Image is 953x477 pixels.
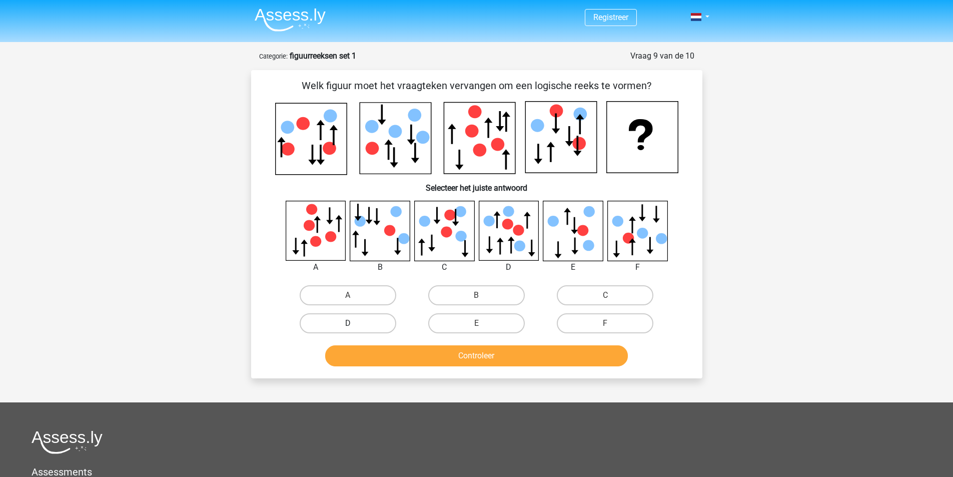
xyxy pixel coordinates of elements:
[325,345,628,366] button: Controleer
[290,51,356,61] strong: figuurreeksen set 1
[428,285,525,305] label: B
[278,261,354,273] div: A
[300,285,396,305] label: A
[259,53,288,60] small: Categorie:
[32,430,103,454] img: Assessly logo
[557,313,653,333] label: F
[267,78,686,93] p: Welk figuur moet het vraagteken vervangen om een logische reeks te vormen?
[600,261,675,273] div: F
[593,13,628,22] a: Registreer
[557,285,653,305] label: C
[407,261,482,273] div: C
[630,50,694,62] div: Vraag 9 van de 10
[535,261,611,273] div: E
[300,313,396,333] label: D
[342,261,418,273] div: B
[471,261,547,273] div: D
[428,313,525,333] label: E
[255,8,326,32] img: Assessly
[267,175,686,193] h6: Selecteer het juiste antwoord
